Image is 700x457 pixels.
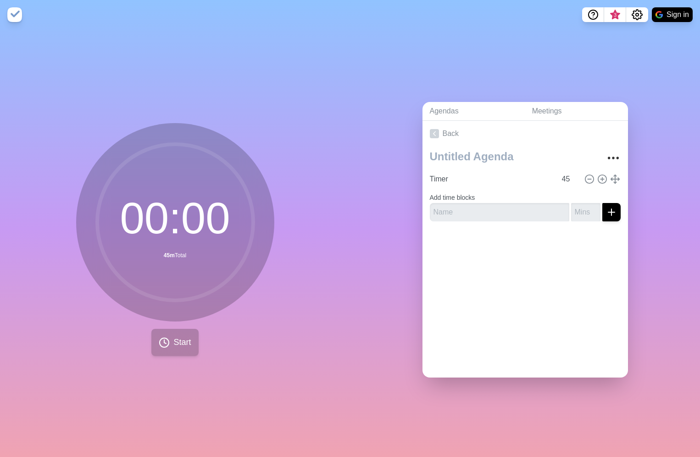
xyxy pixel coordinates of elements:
[571,203,600,221] input: Mins
[604,7,626,22] button: What’s new
[173,336,191,349] span: Start
[430,203,569,221] input: Name
[422,121,628,147] a: Back
[652,7,693,22] button: Sign in
[7,7,22,22] img: timeblocks logo
[430,194,475,201] label: Add time blocks
[426,170,556,188] input: Name
[558,170,580,188] input: Mins
[611,11,619,19] span: 3
[151,329,198,356] button: Start
[604,149,622,167] button: More
[525,102,628,121] a: Meetings
[626,7,648,22] button: Settings
[582,7,604,22] button: Help
[422,102,525,121] a: Agendas
[656,11,663,18] img: google logo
